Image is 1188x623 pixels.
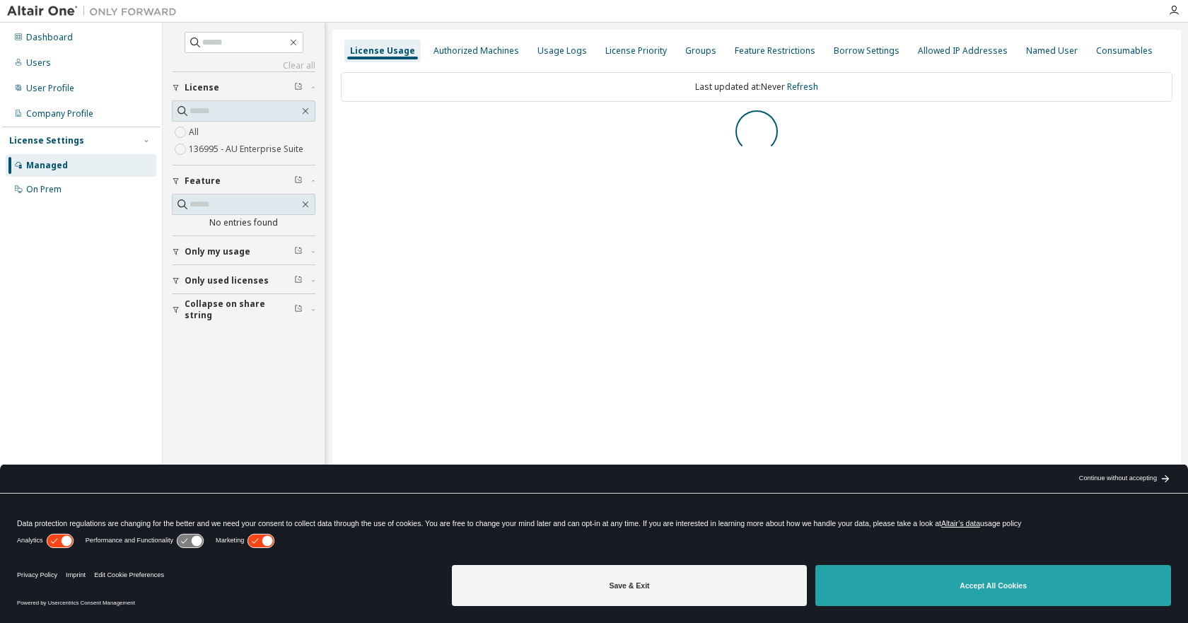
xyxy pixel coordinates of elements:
div: User Profile [26,83,74,94]
span: License [185,82,219,93]
span: Collapse on share string [185,298,294,321]
span: Feature [185,175,221,187]
span: Clear filter [294,175,303,187]
button: Only used licenses [172,265,315,296]
div: Allowed IP Addresses [918,45,1008,57]
div: Authorized Machines [433,45,519,57]
button: License [172,72,315,103]
div: Borrow Settings [834,45,899,57]
button: Collapse on share string [172,294,315,325]
div: License Usage [350,45,415,57]
div: License Priority [605,45,667,57]
a: Clear all [172,60,315,71]
div: On Prem [26,184,62,195]
span: Only my usage [185,246,250,257]
div: Managed [26,160,68,171]
span: Clear filter [294,246,303,257]
div: Feature Restrictions [735,45,815,57]
button: Only my usage [172,236,315,267]
div: Usage Logs [537,45,587,57]
div: Users [26,57,51,69]
img: Altair One [7,4,184,18]
span: Only used licenses [185,275,269,286]
button: Feature [172,165,315,197]
label: 136995 - AU Enterprise Suite [189,141,306,158]
div: Groups [685,45,716,57]
span: Clear filter [294,304,303,315]
div: No entries found [172,217,315,228]
div: Consumables [1096,45,1153,57]
div: Company Profile [26,108,93,120]
div: Last updated at: Never [341,72,1172,102]
label: All [189,124,202,141]
span: Clear filter [294,82,303,93]
div: Named User [1026,45,1078,57]
span: Clear filter [294,275,303,286]
a: Refresh [787,81,818,93]
div: Dashboard [26,32,73,43]
div: License Settings [9,135,84,146]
